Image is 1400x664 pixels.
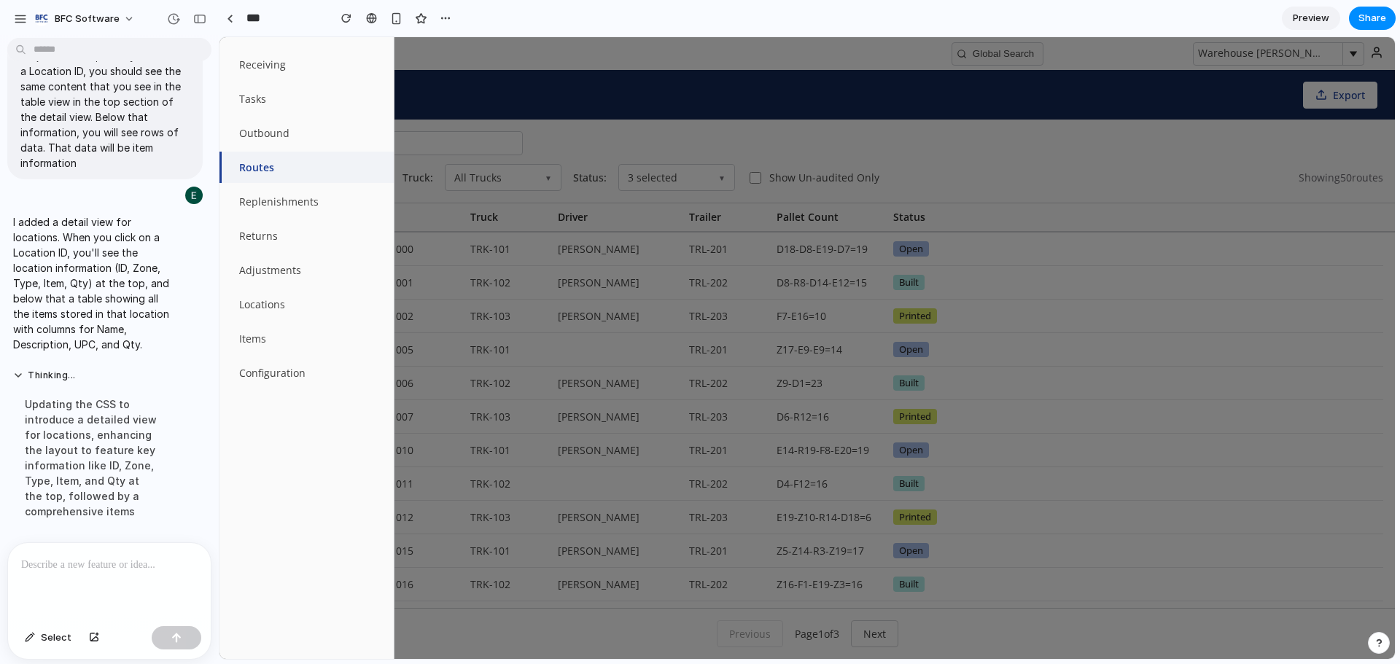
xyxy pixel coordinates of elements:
[1358,11,1386,26] span: Share
[41,630,71,645] span: Select
[20,33,190,171] p: Very similar to the Item detail view we just created, when you click on a Location ID, you should...
[1282,7,1340,30] a: Preview
[1057,578,1161,614] iframe: Opens a widget where you can find more information
[28,7,142,31] button: BFC Software
[13,214,169,352] p: I added a detail view for locations. When you click on a Location ID, you'll see the location inf...
[55,12,120,26] span: BFC Software
[17,626,79,649] button: Select
[1349,7,1396,30] button: Share
[13,388,169,528] div: Updating the CSS to introduce a detailed view for locations, enhancing the layout to feature key ...
[1293,11,1329,26] span: Preview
